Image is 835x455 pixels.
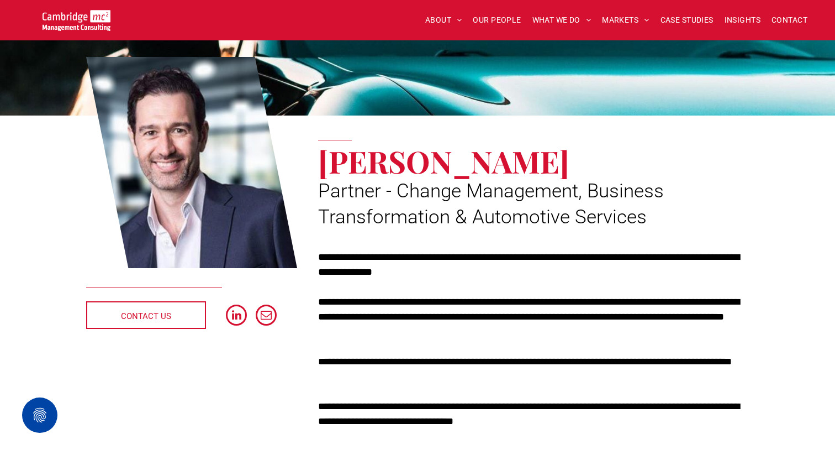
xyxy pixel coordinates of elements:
[655,12,719,29] a: CASE STUDIES
[527,12,597,29] a: WHAT WE DO
[86,301,206,329] a: CONTACT US
[226,305,247,328] a: linkedin
[43,12,110,23] a: Your Business Transformed | Cambridge Management Consulting
[86,55,297,270] a: Daniel Fitzsimmons | Partner - Change Management
[719,12,766,29] a: INSIGHTS
[467,12,526,29] a: OUR PEOPLE
[318,140,569,181] span: [PERSON_NAME]
[318,180,664,228] span: Partner - Change Management, Business Transformation & Automotive Services
[766,12,813,29] a: CONTACT
[43,10,110,31] img: Go to Homepage
[596,12,654,29] a: MARKETS
[121,302,171,330] span: CONTACT US
[420,12,468,29] a: ABOUT
[256,305,277,328] a: email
